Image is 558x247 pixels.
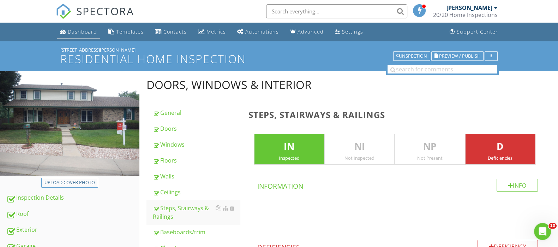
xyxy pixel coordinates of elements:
[60,47,498,53] div: [STREET_ADDRESS][PERSON_NAME]
[433,11,498,18] div: 20/20 Home Inspections
[325,140,394,154] p: NI
[431,51,484,61] button: Preview / Publish
[153,228,240,236] div: Baseboards/trim
[446,4,492,11] div: [PERSON_NAME]
[206,28,226,35] div: Metrics
[254,140,324,154] p: IN
[163,28,187,35] div: Contacts
[153,108,240,117] div: General
[396,54,427,59] div: Inspection
[447,25,501,39] a: Support Center
[44,179,95,186] div: Upload cover photo
[245,28,279,35] div: Automations
[153,172,240,181] div: Walls
[153,156,240,165] div: Floors
[153,188,240,196] div: Ceilings
[153,204,240,221] div: Steps, Stairways & Railings
[254,155,324,161] div: Inspected
[287,25,326,39] a: Advanced
[466,140,535,154] p: D
[76,4,134,18] span: SPECTORA
[497,179,538,192] div: Info
[60,53,498,65] h1: Residential Home inspection
[56,4,71,19] img: The Best Home Inspection Software - Spectora
[457,28,498,35] div: Support Center
[325,155,394,161] div: Not Inspected
[257,179,538,191] h4: Information
[234,25,282,39] a: Automations (Basic)
[68,28,97,35] div: Dashboard
[393,51,430,61] button: Inspection
[395,155,464,161] div: Not Present
[388,65,497,73] input: search for comments
[466,155,535,161] div: Deficiencies
[106,25,146,39] a: Templates
[6,225,139,235] div: Exterior
[266,4,407,18] input: Search everything...
[6,193,139,202] div: Inspection Details
[342,28,363,35] div: Settings
[534,223,551,240] iframe: Intercom live chat
[153,140,240,149] div: Windows
[41,178,98,188] button: Upload cover photo
[116,28,144,35] div: Templates
[57,25,100,39] a: Dashboard
[431,52,484,59] a: Preview / Publish
[56,10,134,24] a: SPECTORA
[439,54,480,58] span: Preview / Publish
[332,25,366,39] a: Settings
[395,140,464,154] p: NP
[248,110,547,119] h3: Steps, Stairways & Railings
[393,52,430,59] a: Inspection
[195,25,229,39] a: Metrics
[6,210,139,219] div: Roof
[152,25,190,39] a: Contacts
[548,223,557,229] span: 10
[153,124,240,133] div: Doors
[298,28,324,35] div: Advanced
[146,78,312,92] div: Doors, Windows & Interior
